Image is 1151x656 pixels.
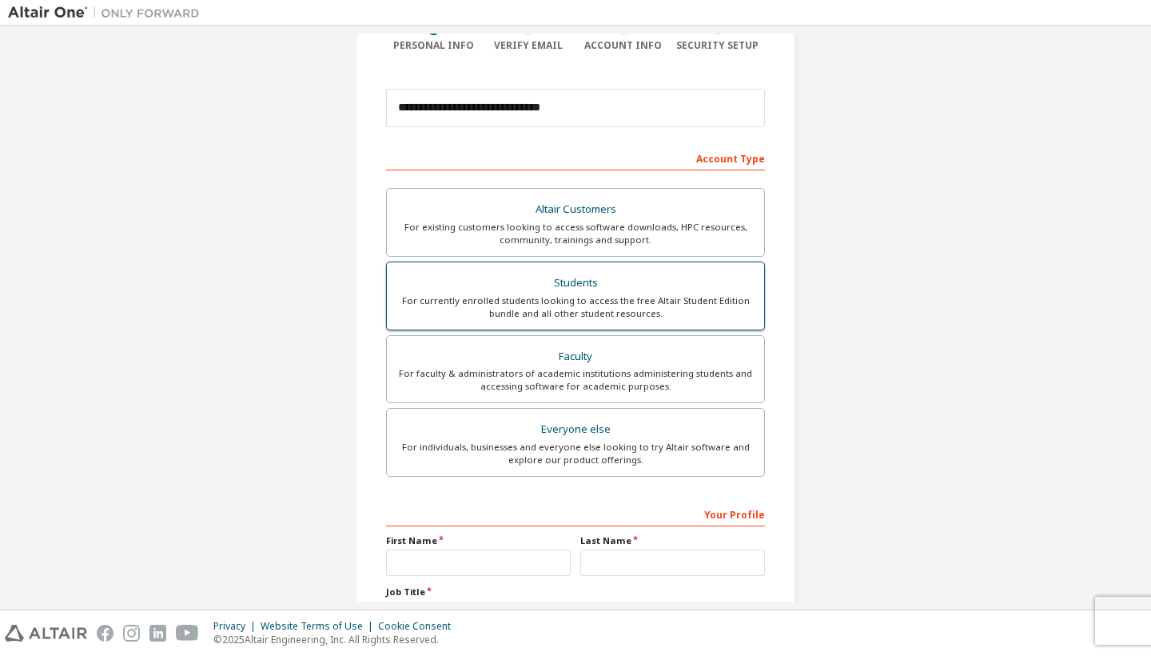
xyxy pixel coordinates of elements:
div: Cookie Consent [378,620,460,633]
div: Personal Info [386,39,481,52]
div: Privacy [213,620,261,633]
div: Faculty [396,346,755,368]
div: Account Info [575,39,671,52]
img: youtube.svg [176,625,199,642]
div: Students [396,272,755,294]
img: altair_logo.svg [5,625,87,642]
img: facebook.svg [97,625,114,642]
div: Account Type [386,145,765,170]
label: Job Title [386,586,765,598]
label: First Name [386,534,571,547]
label: Last Name [580,534,765,547]
div: Everyone else [396,418,755,441]
img: instagram.svg [123,625,140,642]
div: Altair Customers [396,198,755,221]
div: For existing customers looking to access software downloads, HPC resources, community, trainings ... [396,221,755,246]
div: Website Terms of Use [261,620,378,633]
img: Altair One [8,5,208,21]
div: For currently enrolled students looking to access the free Altair Student Edition bundle and all ... [396,294,755,320]
div: For individuals, businesses and everyone else looking to try Altair software and explore our prod... [396,441,755,466]
img: linkedin.svg [149,625,166,642]
div: Security Setup [671,39,766,52]
div: Verify Email [481,39,576,52]
div: For faculty & administrators of academic institutions administering students and accessing softwa... [396,367,755,393]
p: © 2025 Altair Engineering, Inc. All Rights Reserved. [213,633,460,646]
div: Your Profile [386,501,765,526]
